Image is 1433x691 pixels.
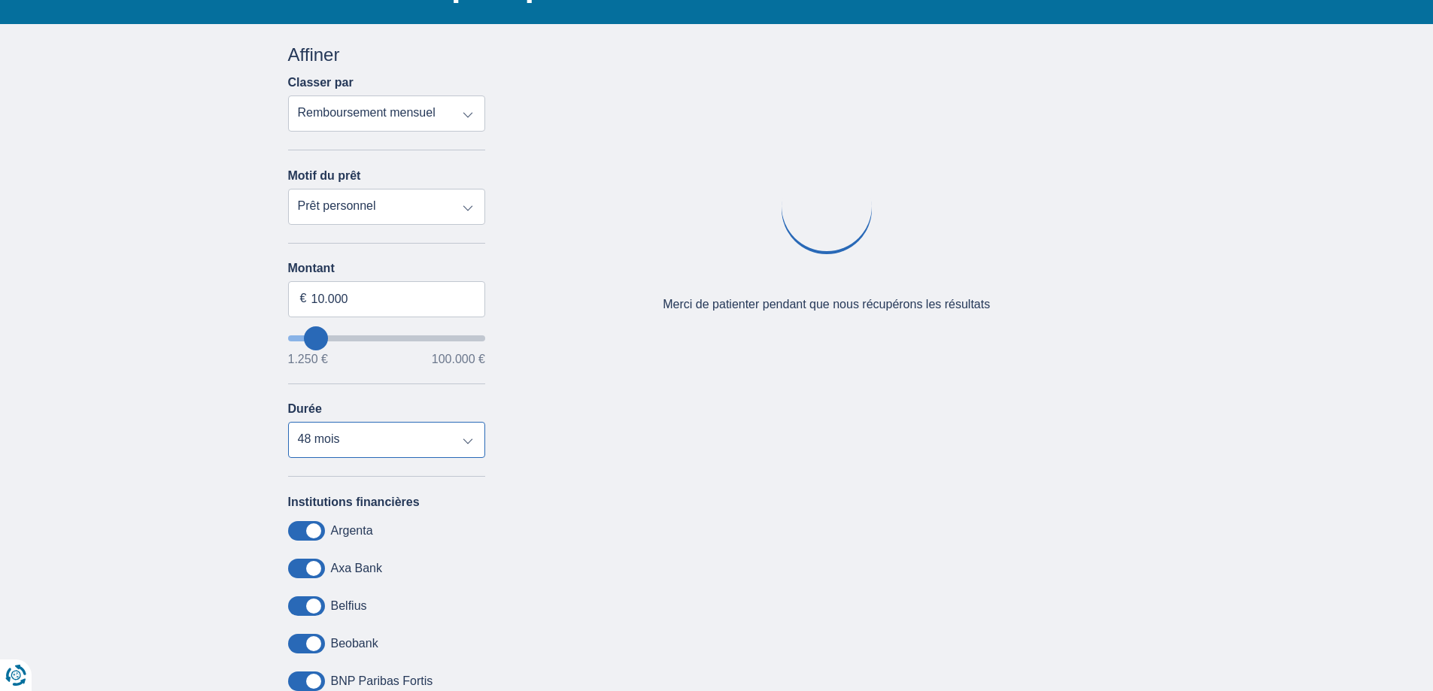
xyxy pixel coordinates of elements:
[288,496,420,509] label: Institutions financières
[331,674,433,688] label: BNP Paribas Fortis
[663,296,990,314] div: Merci de patienter pendant que nous récupérons les résultats
[288,353,328,365] span: 1.250 €
[288,42,486,68] div: Affiner
[331,562,382,575] label: Axa Bank
[288,402,322,416] label: Durée
[432,353,485,365] span: 100.000 €
[288,262,486,275] label: Montant
[331,637,378,650] label: Beobank
[288,169,361,183] label: Motif du prêt
[288,76,354,89] label: Classer par
[331,524,373,538] label: Argenta
[288,335,486,341] input: wantToBorrow
[331,599,367,613] label: Belfius
[300,290,307,308] span: €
